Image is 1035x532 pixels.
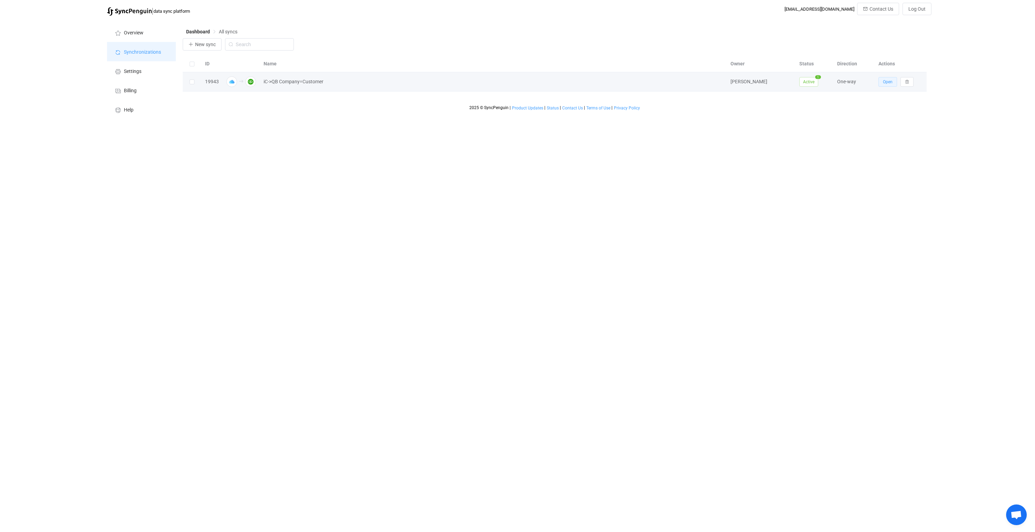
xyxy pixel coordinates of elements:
[903,3,931,15] button: Log Out
[202,60,222,68] div: ID
[107,100,176,119] a: Help
[1006,504,1027,525] div: Open chat
[512,106,544,110] a: Product Updates
[586,106,610,110] span: Terms of Use
[547,106,559,110] span: Status
[107,81,176,100] a: Billing
[124,30,143,36] span: Overview
[107,7,152,16] img: syncpenguin.svg
[195,42,216,47] span: New sync
[857,3,899,15] button: Contact Us
[264,78,323,86] span: iC->QB Company=Customer
[260,60,727,68] div: Name
[584,105,585,110] span: |
[908,6,926,12] span: Log Out
[546,106,559,110] a: Status
[152,6,153,16] span: |
[124,88,137,94] span: Billing
[730,79,767,84] span: [PERSON_NAME]
[219,29,237,34] span: All syncs
[785,7,854,12] div: [EMAIL_ADDRESS][DOMAIN_NAME]
[883,79,893,84] span: Open
[245,76,256,87] img: quickbooks.png
[796,60,834,68] div: Status
[544,105,545,110] span: |
[799,77,818,87] span: Active
[878,79,897,84] a: Open
[107,42,176,61] a: Synchronizations
[727,60,796,68] div: Owner
[186,29,237,34] div: Breadcrumb
[834,60,875,68] div: Direction
[225,38,294,51] input: Search
[124,107,134,113] span: Help
[226,76,237,87] img: icloud.png
[875,60,927,68] div: Actions
[869,6,893,12] span: Contact Us
[586,106,611,110] a: Terms of Use
[124,69,141,74] span: Settings
[560,105,561,110] span: |
[153,9,190,14] span: data sync platform
[614,106,640,110] span: Privacy Policy
[107,6,190,16] a: |data sync platform
[107,61,176,81] a: Settings
[510,105,511,110] span: |
[834,78,875,86] div: One-way
[124,50,161,55] span: Synchronizations
[878,77,897,87] button: Open
[562,106,583,110] a: Contact Us
[202,78,222,86] div: 19943
[815,75,821,79] span: 1
[183,38,222,51] button: New sync
[469,105,509,110] span: 2025 © SyncPenguin
[613,106,640,110] a: Privacy Policy
[107,23,176,42] a: Overview
[186,29,210,34] span: Dashboard
[611,105,612,110] span: |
